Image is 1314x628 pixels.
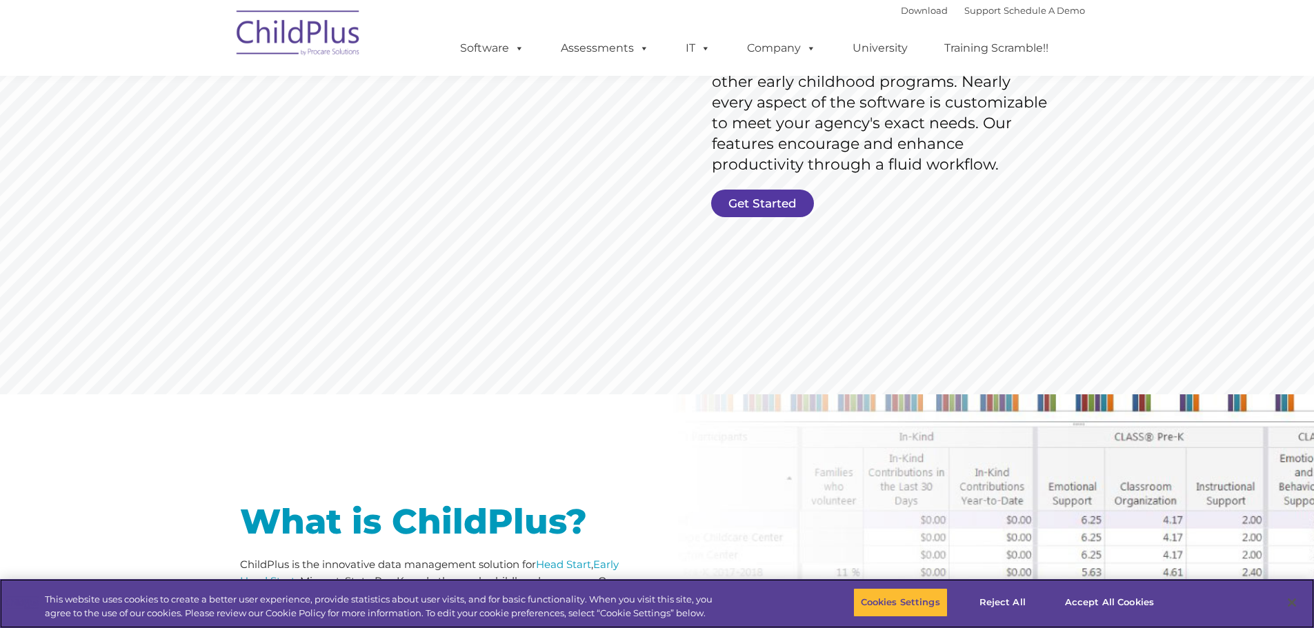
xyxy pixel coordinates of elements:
[959,588,1046,617] button: Reject All
[930,34,1062,62] a: Training Scramble!!
[964,5,1001,16] a: Support
[712,30,1054,175] rs-layer: ChildPlus is an all-in-one software solution for Head Start, EHS, Migrant, State Pre-K, or other ...
[446,34,538,62] a: Software
[1004,5,1085,16] a: Schedule A Demo
[230,1,368,70] img: ChildPlus by Procare Solutions
[733,34,830,62] a: Company
[536,558,591,571] a: Head Start
[547,34,663,62] a: Assessments
[853,588,948,617] button: Cookies Settings
[1057,588,1162,617] button: Accept All Cookies
[901,5,948,16] a: Download
[711,190,814,217] a: Get Started
[1277,587,1307,618] button: Close
[45,593,723,620] div: This website uses cookies to create a better user experience, provide statistics about user visit...
[839,34,922,62] a: University
[901,5,1085,16] font: |
[672,34,724,62] a: IT
[240,558,619,587] a: Early Head Start
[240,505,647,539] h1: What is ChildPlus?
